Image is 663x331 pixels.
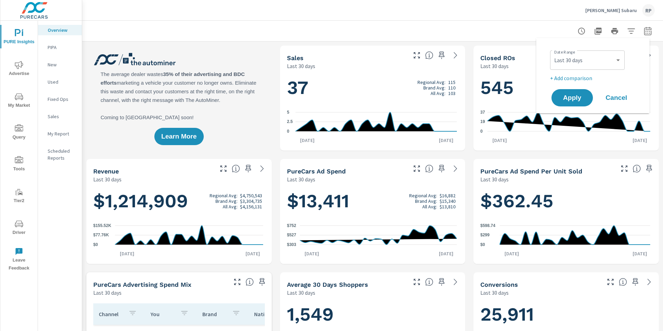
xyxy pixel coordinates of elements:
span: Total sales revenue over the selected date range. [Source: This data is sourced from the dealer’s... [232,164,240,173]
button: Make Fullscreen [411,276,422,287]
span: Save this to your personalized report [436,163,447,174]
p: $3,304,735 [240,198,262,204]
p: Last 30 days [93,289,122,297]
p: All Avg: [422,204,437,209]
p: Channel [99,311,123,318]
span: Driver [2,220,36,237]
p: Regional Avg: [409,193,437,198]
a: See more details in report [644,276,655,287]
p: Last 30 days [480,175,509,183]
div: New [38,59,82,70]
span: Save this to your personalized report [436,50,447,61]
p: [DATE] [300,250,324,257]
text: 2.5 [287,120,293,124]
text: $303 [287,242,296,247]
p: All Avg: [223,204,238,209]
text: 5 [287,110,289,115]
p: Last 30 days [480,289,509,297]
text: $0 [93,242,98,247]
span: Save this to your personalized report [644,163,655,174]
p: My Report [48,130,76,137]
text: $527 [287,233,296,238]
h5: PureCars Ad Spend Per Unit Sold [480,168,582,175]
p: Last 30 days [287,289,315,297]
span: Tier2 [2,188,36,205]
button: Make Fullscreen [411,50,422,61]
span: Cancel [603,95,630,101]
button: Apply Filters [624,24,638,38]
button: Make Fullscreen [605,276,616,287]
span: Total cost of media for all PureCars channels for the selected dealership group over the selected... [425,164,433,173]
text: 0 [287,129,289,134]
div: nav menu [0,21,38,275]
h1: 545 [480,76,652,100]
p: $16,882 [440,193,455,198]
h5: PureCars Advertising Spend Mix [93,281,191,288]
p: PIPA [48,44,76,51]
span: Save this to your personalized report [257,276,268,287]
p: Brand Avg: [415,198,437,204]
a: See more details in report [450,276,461,287]
span: A rolling 30 day total of daily Shoppers on the dealership website, averaged over the selected da... [425,278,433,286]
p: [DATE] [295,137,319,144]
span: Save this to your personalized report [243,163,254,174]
p: Brand Avg: [215,198,238,204]
h5: Revenue [93,168,119,175]
p: New [48,61,76,68]
p: Regional Avg: [210,193,238,198]
button: Apply [551,89,593,106]
text: 19 [480,119,485,124]
span: Average cost of advertising per each vehicle sold at the dealer over the selected date range. The... [633,164,641,173]
p: [DATE] [488,137,512,144]
h1: 25,911 [480,303,652,326]
div: Overview [38,25,82,35]
p: Last 30 days [287,175,315,183]
p: You [151,311,175,318]
p: Last 30 days [480,62,509,70]
span: PURE Insights [2,29,36,46]
text: 37 [480,110,485,115]
button: Print Report [608,24,622,38]
text: $752 [287,223,296,228]
p: $4,750,543 [240,193,262,198]
p: [DATE] [628,137,652,144]
h5: Closed ROs [480,54,515,62]
span: Number of vehicles sold by the dealership over the selected date range. [Source: This data is sou... [425,51,433,59]
span: Advertise [2,61,36,78]
span: Apply [558,95,586,101]
a: See more details in report [450,50,461,61]
button: Make Fullscreen [218,163,229,174]
div: PIPA [38,42,82,53]
div: Used [38,77,82,87]
p: All Avg: [431,91,445,96]
text: $299 [480,233,490,238]
div: Fixed Ops [38,94,82,104]
h1: $1,214,909 [93,189,265,213]
h5: Average 30 Days Shoppers [287,281,368,288]
p: Fixed Ops [48,96,76,103]
p: Last 30 days [287,62,315,70]
span: Save this to your personalized report [630,276,641,287]
span: Tools [2,156,36,173]
button: Learn More [154,128,203,145]
text: $598.74 [480,223,496,228]
p: + Add comparison [550,74,638,82]
div: Scheduled Reports [38,146,82,163]
div: Sales [38,111,82,122]
button: Make Fullscreen [619,163,630,174]
p: Brand Avg: [423,85,445,91]
h1: $362.45 [480,189,652,213]
p: Used [48,78,76,85]
span: Leave Feedback [2,247,36,272]
p: Brand [202,311,227,318]
p: [PERSON_NAME] Subaru [585,7,637,13]
p: $13,810 [440,204,455,209]
div: My Report [38,129,82,139]
p: $15,340 [440,198,455,204]
h5: PureCars Ad Spend [287,168,346,175]
p: [DATE] [434,250,458,257]
text: $0 [480,242,485,247]
p: National [254,311,278,318]
p: Sales [48,113,76,120]
span: The number of dealer-specified goals completed by a visitor. [Source: This data is provided by th... [619,278,627,286]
